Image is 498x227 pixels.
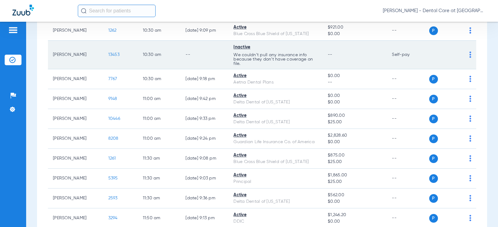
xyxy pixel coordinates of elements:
td: [DATE] 9:08 PM [181,149,228,169]
img: group-dot-blue.svg [469,175,471,181]
span: P [429,194,438,203]
span: $0.00 [328,218,382,225]
span: $0.00 [328,99,382,106]
img: group-dot-blue.svg [469,135,471,142]
span: P [429,134,438,143]
img: group-dot-blue.svg [469,195,471,201]
span: 10446 [108,116,120,121]
span: $1,865.00 [328,172,382,179]
span: P [429,75,438,84]
div: Delta Dental of [US_STATE] [233,99,318,106]
td: -- [387,149,429,169]
div: Active [233,152,318,159]
td: [DATE] 9:18 PM [181,69,228,89]
span: P [429,115,438,123]
span: 9148 [108,97,117,101]
div: Active [233,24,318,31]
span: $0.00 [328,198,382,205]
div: Principal [233,179,318,185]
img: group-dot-blue.svg [469,27,471,34]
span: $0.00 [328,31,382,37]
div: Delta Dental of [US_STATE] [233,198,318,205]
td: 11:00 AM [138,109,181,129]
span: -- [328,79,382,86]
span: 3294 [108,216,118,220]
td: [PERSON_NAME] [48,188,103,208]
img: Search Icon [81,8,87,14]
span: $0.00 [328,139,382,145]
td: [DATE] 9:09 PM [181,21,228,41]
td: -- [387,69,429,89]
td: 10:30 AM [138,41,181,69]
td: 11:30 AM [138,188,181,208]
td: -- [387,188,429,208]
span: 13453 [108,52,120,57]
span: $25.00 [328,159,382,165]
img: group-dot-blue.svg [469,155,471,161]
div: Aetna Dental Plans [233,79,318,86]
td: -- [387,129,429,149]
span: 2593 [108,196,118,200]
td: -- [387,21,429,41]
span: $562.00 [328,192,382,198]
span: 1261 [108,156,116,161]
td: [DATE] 9:33 PM [181,109,228,129]
td: -- [181,41,228,69]
td: [PERSON_NAME] [48,149,103,169]
td: [DATE] 9:36 PM [181,188,228,208]
div: Active [233,192,318,198]
img: group-dot-blue.svg [469,96,471,102]
div: Active [233,172,318,179]
span: $25.00 [328,179,382,185]
span: P [429,174,438,183]
td: [DATE] 9:24 PM [181,129,228,149]
td: 11:00 AM [138,89,181,109]
div: Blue Cross Blue Shield of [US_STATE] [233,159,318,165]
div: Inactive [233,44,318,51]
div: Active [233,73,318,79]
td: [PERSON_NAME] [48,69,103,89]
span: 5395 [108,176,118,180]
span: $1,246.20 [328,212,382,218]
td: 11:30 AM [138,149,181,169]
td: -- [387,169,429,188]
img: hamburger-icon [8,26,18,34]
td: [PERSON_NAME] [48,129,103,149]
span: P [429,154,438,163]
img: group-dot-blue.svg [469,76,471,82]
td: [PERSON_NAME] [48,21,103,41]
div: Active [233,212,318,218]
td: 10:30 AM [138,69,181,89]
td: [PERSON_NAME] [48,169,103,188]
span: P [429,26,438,35]
span: P [429,95,438,103]
span: $0.00 [328,93,382,99]
td: [PERSON_NAME] [48,41,103,69]
img: Zuub Logo [12,5,34,16]
div: Guardian Life Insurance Co. of America [233,139,318,145]
span: $2,828.60 [328,132,382,139]
td: Self-pay [387,41,429,69]
td: [PERSON_NAME] [48,109,103,129]
span: $25.00 [328,119,382,125]
span: [PERSON_NAME] - Dental Care at [GEOGRAPHIC_DATA] [383,8,486,14]
div: Active [233,112,318,119]
td: [DATE] 9:42 PM [181,89,228,109]
p: We couldn’t pull any insurance info because they don’t have coverage on file. [233,53,318,66]
span: 8208 [108,136,119,141]
div: Delta Dental of [US_STATE] [233,119,318,125]
td: [DATE] 9:03 PM [181,169,228,188]
td: 11:00 AM [138,129,181,149]
div: Blue Cross Blue Shield of [US_STATE] [233,31,318,37]
div: DDIC [233,218,318,225]
td: 11:30 AM [138,169,181,188]
td: -- [387,109,429,129]
span: 1262 [108,28,117,33]
img: group-dot-blue.svg [469,215,471,221]
div: Active [233,93,318,99]
span: $875.00 [328,152,382,159]
span: P [429,214,438,223]
td: 10:30 AM [138,21,181,41]
img: group-dot-blue.svg [469,116,471,122]
input: Search for patients [78,5,156,17]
